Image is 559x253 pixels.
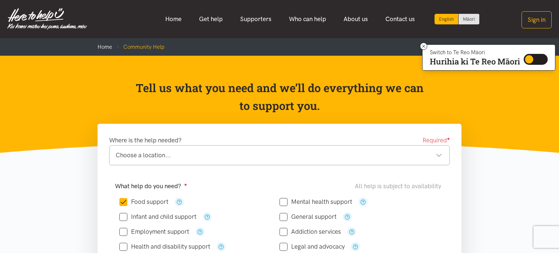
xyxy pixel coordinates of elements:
[522,11,552,28] button: Sign in
[7,8,87,30] img: Home
[280,11,335,27] a: Who can help
[135,79,424,115] p: Tell us what you need and we’ll do everything we can to support you.
[190,11,231,27] a: Get help
[231,11,280,27] a: Supporters
[279,214,337,220] label: General support
[119,229,189,235] label: Employment support
[109,135,182,145] label: Where is the help needed?
[335,11,377,27] a: About us
[184,182,187,187] sup: ●
[119,214,197,220] label: Infant and child support
[430,58,520,65] p: Hurihia ki Te Reo Māori
[435,14,459,24] div: Current language
[377,11,424,27] a: Contact us
[279,199,352,205] label: Mental health support
[116,150,442,160] div: Choose a location...
[112,43,164,51] li: Community Help
[459,14,479,24] a: Switch to Te Reo Māori
[430,50,520,55] p: Switch to Te Reo Māori
[115,181,187,191] label: What help do you need?
[435,14,480,24] div: Language toggle
[98,44,112,50] a: Home
[156,11,190,27] a: Home
[423,135,450,145] span: Required
[119,244,210,250] label: Health and disability support
[355,181,444,191] div: All help is subject to availability
[119,199,169,205] label: Food support
[279,229,341,235] label: Addiction services
[279,244,345,250] label: Legal and advocacy
[447,136,450,141] sup: ●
